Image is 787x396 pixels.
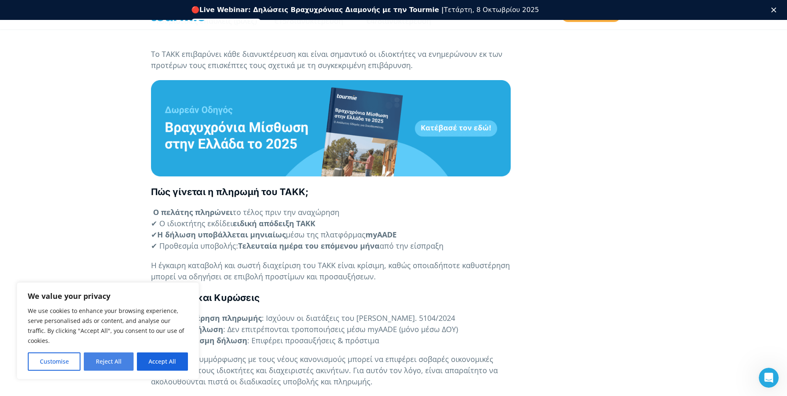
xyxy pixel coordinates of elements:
span: ✔ Προθεσμία υποβολής: [151,241,238,251]
span: : Δεν επιτρέπονται τροποποιήσεις μέσω myAADE (μόνο μέσω ΔΟΥ) [223,324,458,334]
span: το τέλος πριν την αναχώρηση [233,207,339,217]
b: Η δήλωση υποβάλλεται μηνιαίως [157,230,286,240]
span: μέσω της πλατφόρμας [286,230,365,240]
a: Εγγραφείτε δωρεάν [191,19,261,29]
button: Accept All [137,352,188,371]
b: myAADE [365,230,397,240]
b: Live Webinar: Δηλώσεις Βραχυχρόνιας Διαμονής με την Tourmie | [200,6,444,14]
span: Η έγκαιρη καταβολή και σωστή διαχείριση του ΤΑΚΚ είναι κρίσιμη, καθώς οποιαδήποτε καθυστέρηση μπο... [151,260,510,281]
span: : Ισχύουν οι διατάξεις του [PERSON_NAME]. 5104/2024 [262,313,455,323]
b: Πώς γίνεται η πληρωμή του ΤΑΚΚ; [151,186,309,197]
b: Καθυστέρηση πληρωμής [168,313,262,323]
span: ✔ Ο ιδιοκτήτης εκδίδει [151,218,233,228]
div: 🔴 Τετάρτη, 8 Οκτωβρίου 2025 [191,6,539,14]
span: Το ΤΑΚΚ επιβαρύνει κάθε διανυκτέρευση και είναι σημαντικό οι ιδιοκτήτες να ενημερώνουν εκ των προ... [151,49,502,70]
b: Τελευταία ημέρα του επόμενου μήνα [238,241,380,251]
b: Ο πελάτης πληρώνει [153,207,233,217]
div: Κλείσιμο [771,7,780,12]
iframe: Intercom live chat [759,368,779,388]
span: από την είσπραξη [380,241,443,251]
b: Εκπρόθεσμη δήλωση [168,335,247,345]
span: : Επιφέρει προσαυξήσεις & πρόστιμα [247,335,379,345]
b: ειδική απόδειξη ΤΑΚΚ [233,218,315,228]
b: Πρόστιμα και Κυρώσεις [151,292,260,303]
p: We value your privacy [28,291,188,301]
p: We use cookies to enhance your browsing experience, serve personalised ads or content, and analys... [28,306,188,346]
button: Customise [28,352,80,371]
span: Η αδυναμία συμμόρφωσης με τους νέους κανονισμούς μπορεί να επιφέρει σοβαρές οικονομικές επιπτώσει... [151,354,498,386]
button: Reject All [84,352,133,371]
span: ✔ [151,230,157,240]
